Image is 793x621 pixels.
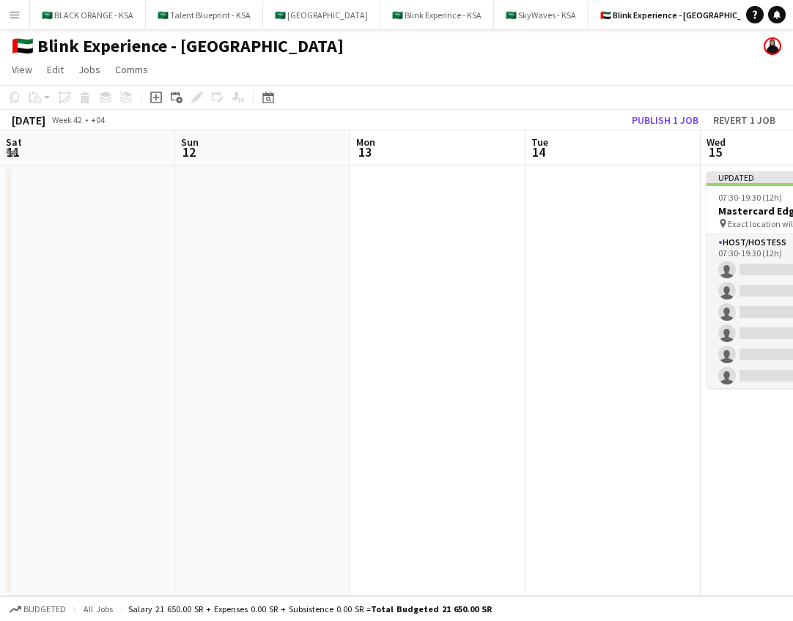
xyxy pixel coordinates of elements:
button: 🇸🇦 BLACK ORANGE - KSA [30,1,146,29]
h1: 🇦🇪 Blink Experience - [GEOGRAPHIC_DATA] [12,35,344,57]
div: +04 [91,114,105,125]
span: Sun [181,135,199,149]
a: Jobs [73,60,106,79]
a: Comms [109,60,154,79]
button: 🇸🇦 Blink Experince - KSA [380,1,494,29]
a: Edit [41,60,70,79]
span: Wed [707,135,726,149]
button: 🇸🇦 Talent Blueprint - KSA [146,1,263,29]
span: Total Budgeted 21 650.00 SR [371,603,492,614]
span: Comms [115,63,148,76]
span: Tue [531,135,548,149]
span: 11 [4,144,22,160]
app-user-avatar: Bashayr AlSubaie [764,37,781,55]
span: View [12,63,32,76]
span: Sat [6,135,22,149]
button: Revert 1 job [707,111,781,130]
span: 13 [354,144,375,160]
div: Salary 21 650.00 SR + Expenses 0.00 SR + Subsistence 0.00 SR = [128,603,492,614]
button: 🇸🇦 SkyWaves - KSA [494,1,589,29]
span: Edit [47,63,64,76]
span: 07:30-19:30 (12h) [718,192,782,203]
div: [DATE] [12,113,45,127]
button: 🇦🇪 Blink Experience - [GEOGRAPHIC_DATA] [589,1,778,29]
span: Jobs [78,63,100,76]
span: 14 [529,144,548,160]
span: 15 [704,144,726,160]
button: Budgeted [7,601,68,617]
button: Publish 1 job [626,111,704,130]
span: Week 42 [48,114,85,125]
span: All jobs [81,603,116,614]
button: 🇸🇦 [GEOGRAPHIC_DATA] [263,1,380,29]
a: View [6,60,38,79]
span: Budgeted [23,604,66,614]
span: 12 [179,144,199,160]
span: Mon [356,135,375,149]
